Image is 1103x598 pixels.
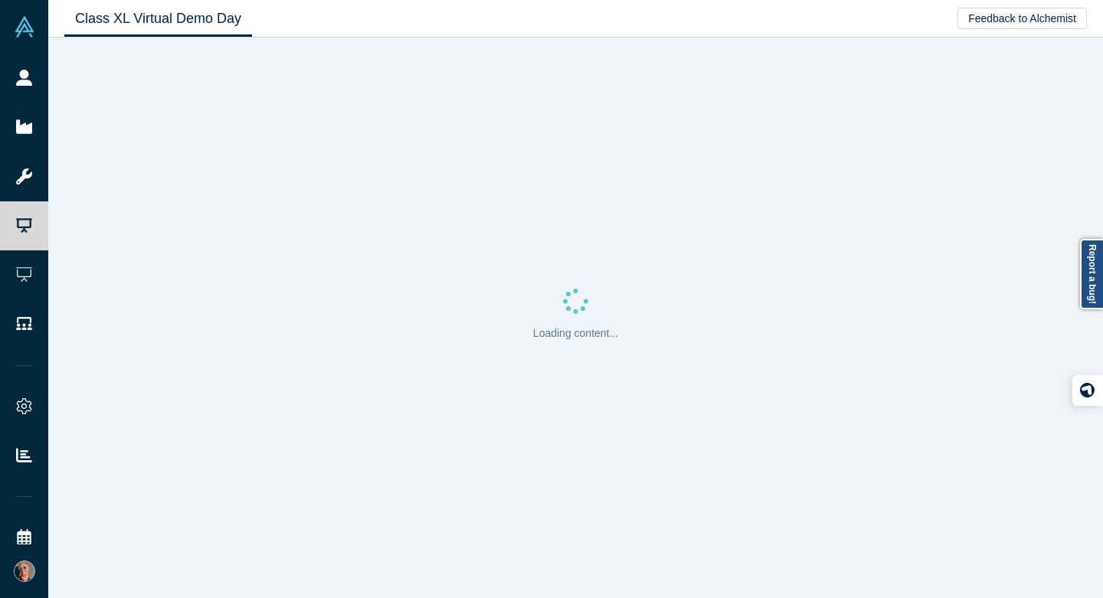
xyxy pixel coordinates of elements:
img: Laurent Rains's Account [14,560,35,582]
a: Class XL Virtual Demo Day [64,1,252,37]
button: Feedback to Alchemist [957,8,1087,29]
a: Report a bug! [1080,239,1103,309]
img: Alchemist Vault Logo [14,16,35,38]
p: Loading content... [533,325,618,341]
